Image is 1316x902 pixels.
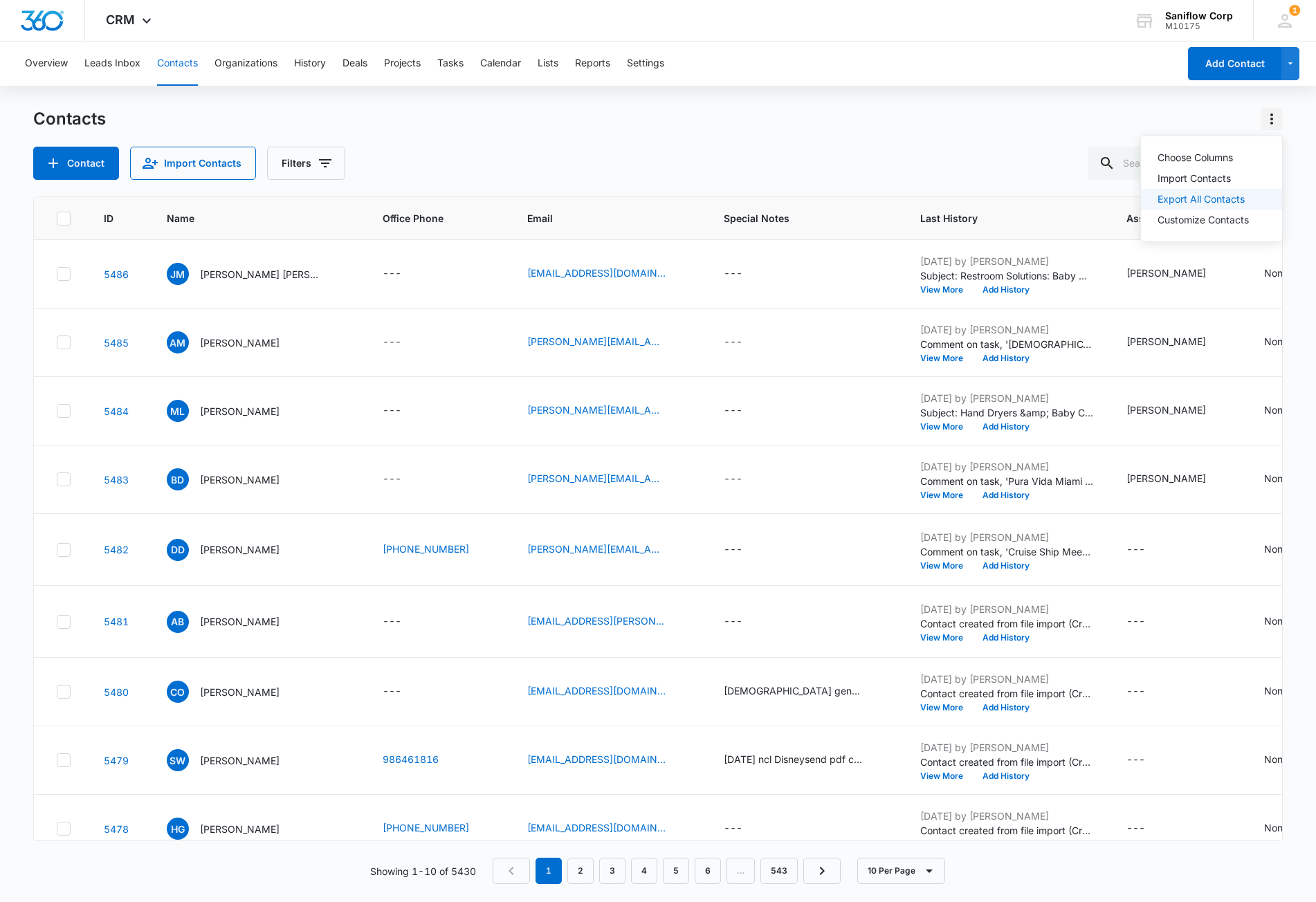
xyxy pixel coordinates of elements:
[527,471,666,486] a: [PERSON_NAME][EMAIL_ADDRESS][DOMAIN_NAME]
[920,703,973,712] button: View More
[383,614,426,630] div: Office Phone - - Select to Edit Field
[973,423,1039,431] button: Add History
[920,562,973,570] button: View More
[724,683,862,698] div: [DEMOGRAPHIC_DATA] gentlemen, living in [GEOGRAPHIC_DATA], said to send them information on our p...
[383,211,494,225] span: Office Phone
[1289,5,1300,16] span: 1
[200,267,325,282] p: [PERSON_NAME] [PERSON_NAME]
[1165,10,1233,21] div: account name
[857,858,945,884] button: 10 Per Page
[200,685,280,699] p: [PERSON_NAME]
[1126,403,1206,417] div: [PERSON_NAME]
[803,858,841,884] a: Next Page
[167,818,189,840] span: HG
[383,542,469,556] a: [PHONE_NUMBER]
[1264,542,1288,556] div: None
[724,614,742,630] div: ---
[920,405,1093,420] p: Subject: Hand Dryers &amp; Baby Changing Stations Demo in [GEOGRAPHIC_DATA] Dear [PERSON_NAME], I...
[663,858,689,884] a: Page 5
[480,42,521,86] button: Calendar
[1126,614,1145,630] div: ---
[1141,147,1282,168] button: Choose Columns
[104,474,129,486] a: Navigate to contact details page for Brett Damato
[724,683,887,700] div: Special Notes - Argentinian gentlemen, living in Orlando, said to send them information on our pr...
[724,752,887,768] div: Special Notes - carnival ncl Disneysend pdf catalog - Select to Edit Field
[25,42,68,86] button: Overview
[383,752,464,768] div: Office Phone - +798 646 181 6 - Select to Edit Field
[383,403,401,419] div: ---
[294,42,326,86] button: History
[527,820,666,835] a: [EMAIL_ADDRESS][DOMAIN_NAME]
[527,266,691,282] div: Email - johnmark.wood@cfacorp.com - Select to Edit Field
[370,864,476,878] p: Showing 1-10 of 5430
[1126,211,1211,225] span: Assigned To
[104,755,129,766] a: Navigate to contact details page for Sue Wills
[724,266,742,282] div: ---
[695,858,721,884] a: Page 6
[920,354,973,362] button: View More
[920,254,1093,268] p: [DATE] by [PERSON_NAME]
[104,616,129,627] a: Navigate to contact details page for Antonella Bernal
[167,331,304,353] div: Name - Allison Maucere - Select to Edit Field
[167,331,189,353] span: AM
[527,403,691,419] div: Email - marcel@puravidamiami.com - Select to Edit Field
[1158,214,1249,225] a: Customize Contacts
[1126,266,1231,282] div: Assigned To - Jennifer Milanes - Select to Edit Field
[383,683,426,700] div: Office Phone - - Select to Edit Field
[724,752,862,766] div: [DATE] ncl Disneysend pdf catalog
[493,858,841,884] nav: Pagination
[1126,820,1170,837] div: Assigned To - - Select to Edit Field
[1264,471,1288,486] div: None
[973,491,1039,499] button: Add History
[538,42,558,86] button: Lists
[200,822,280,836] p: [PERSON_NAME]
[920,602,1093,616] p: [DATE] by [PERSON_NAME]
[383,471,401,488] div: ---
[1264,614,1288,628] div: None
[104,544,129,555] a: Navigate to contact details page for Douglas Diggle
[167,749,304,771] div: Name - Sue Wills - Select to Edit Field
[920,459,1093,474] p: [DATE] by [PERSON_NAME]
[724,614,767,630] div: Special Notes - - Select to Edit Field
[383,820,494,837] div: Office Phone - +119 172 242 629 - Select to Edit Field
[527,820,691,837] div: Email - hans@hgdesignworks.com - Select to Edit Field
[167,611,304,633] div: Name - Antonella Bernal - Select to Edit Field
[1126,752,1145,768] div: ---
[167,400,304,422] div: Name - Marcel Lopez - Select to Edit Field
[267,147,345,180] button: Filters
[527,403,666,417] a: [PERSON_NAME][EMAIL_ADDRESS][DOMAIN_NAME]
[104,211,113,225] span: ID
[527,752,691,768] div: Email - sue@smc-design.com - Select to Edit Field
[167,211,329,225] span: Name
[575,42,610,86] button: Reports
[167,468,189,490] span: BD
[1126,334,1206,349] div: [PERSON_NAME]
[527,211,670,225] span: Email
[342,42,367,86] button: Deals
[920,616,1093,631] p: Contact created from file import (Cruise Ship Interiors and Hotel Design CSI HD Leads-[DATE]_16-3...
[104,405,129,417] a: Navigate to contact details page for Marcel Lopez
[527,614,691,630] div: Email - antonella.bernal@arcadis.com - Select to Edit Field
[1264,752,1288,766] div: None
[973,562,1039,570] button: Add History
[1261,108,1283,130] button: Actions
[1264,266,1288,280] div: None
[973,354,1039,362] button: Add History
[1158,194,1249,204] div: Export All Contacts
[383,266,401,282] div: ---
[527,752,666,766] a: [EMAIL_ADDRESS][DOMAIN_NAME]
[1126,542,1170,558] div: Assigned To - - Select to Edit Field
[920,772,973,780] button: View More
[200,753,280,768] p: [PERSON_NAME]
[724,471,767,488] div: Special Notes - - Select to Edit Field
[1264,334,1313,351] div: Type - None - Select to Edit Field
[973,286,1039,294] button: Add History
[33,109,106,129] h1: Contacts
[920,211,1073,225] span: Last History
[920,634,973,642] button: View More
[1264,403,1288,417] div: None
[1126,266,1206,280] div: [PERSON_NAME]
[973,772,1039,780] button: Add History
[920,491,973,499] button: View More
[1141,168,1282,189] button: Import Contacts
